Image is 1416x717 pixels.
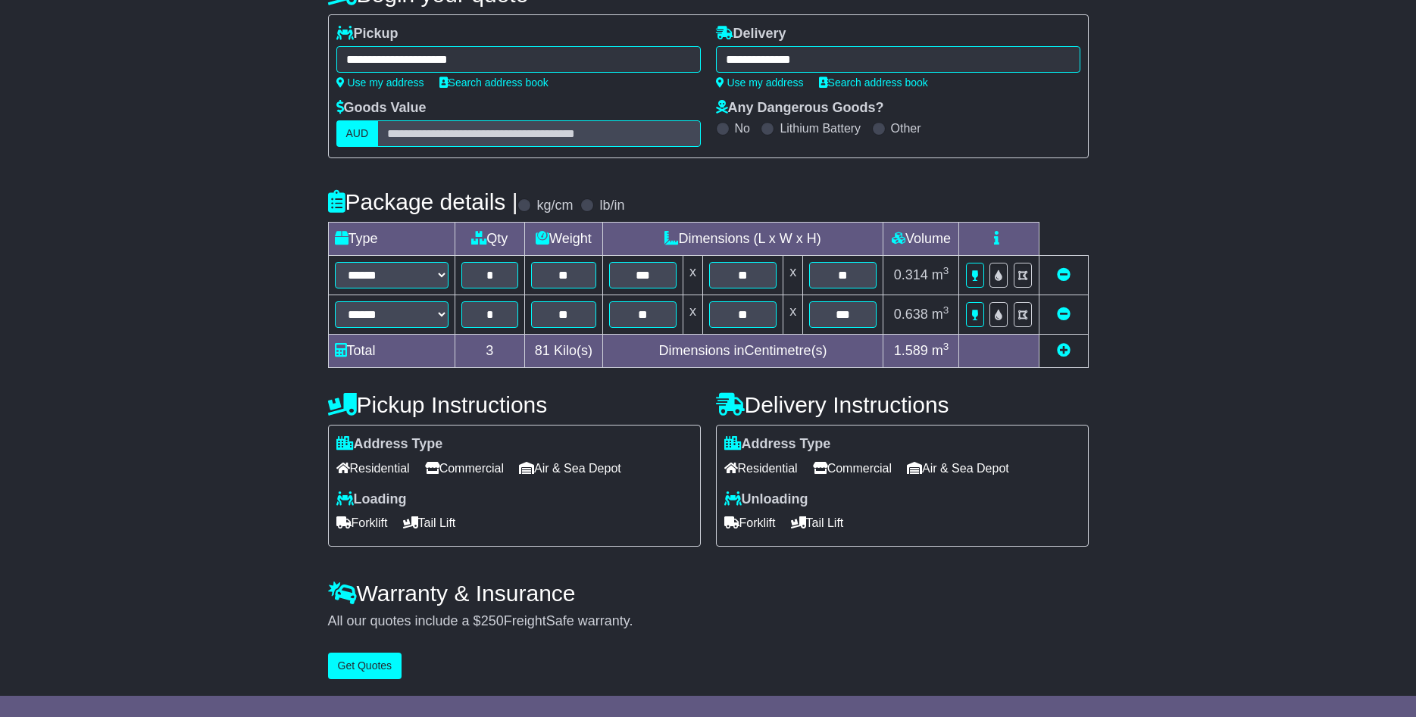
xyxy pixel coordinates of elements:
span: Tail Lift [791,511,844,535]
span: 81 [535,343,550,358]
td: 3 [455,335,525,368]
span: Residential [724,457,798,480]
label: Any Dangerous Goods? [716,100,884,117]
div: All our quotes include a $ FreightSafe warranty. [328,613,1089,630]
label: Goods Value [336,100,427,117]
sup: 3 [943,341,949,352]
a: Search address book [819,76,928,89]
span: Tail Lift [403,511,456,535]
span: m [932,343,949,358]
h4: Package details | [328,189,518,214]
span: Air & Sea Depot [519,457,621,480]
td: Dimensions in Centimetre(s) [602,335,883,368]
label: Other [891,121,921,136]
span: Commercial [425,457,504,480]
td: Volume [883,223,959,256]
span: 0.314 [894,267,928,282]
span: 0.638 [894,307,928,322]
td: Weight [525,223,603,256]
span: m [932,307,949,322]
label: Pickup [336,26,399,42]
label: Address Type [336,436,443,453]
td: x [683,295,702,335]
button: Get Quotes [328,653,402,679]
td: Dimensions (L x W x H) [602,223,883,256]
td: Total [328,335,455,368]
label: Unloading [724,491,808,508]
h4: Pickup Instructions [328,392,701,417]
span: 250 [481,613,504,628]
a: Remove this item [1057,267,1071,282]
sup: 3 [943,265,949,276]
span: Commercial [813,457,892,480]
label: Lithium Battery [780,121,861,136]
h4: Delivery Instructions [716,392,1089,417]
label: kg/cm [536,198,573,214]
td: x [783,256,803,295]
a: Search address book [439,76,549,89]
label: Delivery [716,26,786,42]
a: Use my address [336,76,424,89]
a: Use my address [716,76,804,89]
label: lb/in [599,198,624,214]
td: Qty [455,223,525,256]
label: No [735,121,750,136]
td: x [783,295,803,335]
sup: 3 [943,304,949,316]
span: Forklift [724,511,776,535]
label: Loading [336,491,407,508]
label: Address Type [724,436,831,453]
td: Kilo(s) [525,335,603,368]
span: Residential [336,457,410,480]
a: Add new item [1057,343,1071,358]
span: 1.589 [894,343,928,358]
span: Air & Sea Depot [907,457,1009,480]
label: AUD [336,120,379,147]
td: Type [328,223,455,256]
td: x [683,256,702,295]
span: m [932,267,949,282]
a: Remove this item [1057,307,1071,322]
span: Forklift [336,511,388,535]
h4: Warranty & Insurance [328,581,1089,606]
